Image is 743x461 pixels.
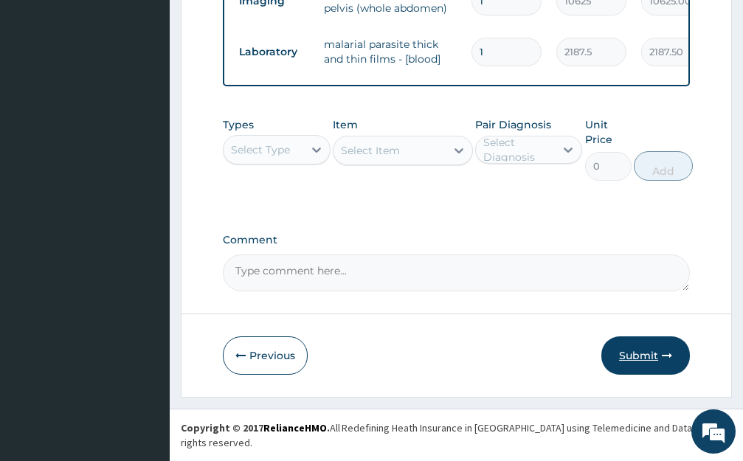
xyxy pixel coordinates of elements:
[170,409,743,461] footer: All rights reserved.
[317,30,464,74] td: malarial parasite thick and thin films - [blood]
[231,142,290,157] div: Select Type
[223,336,308,375] button: Previous
[263,421,327,434] a: RelianceHMO
[223,234,690,246] label: Comment
[634,151,693,181] button: Add
[475,117,551,132] label: Pair Diagnosis
[27,74,60,111] img: d_794563401_company_1708531726252_794563401
[585,117,632,147] label: Unit Price
[483,135,554,164] div: Select Diagnosis
[242,7,277,43] div: Minimize live chat window
[86,137,204,286] span: We're online!
[342,420,732,435] div: Redefining Heath Insurance in [GEOGRAPHIC_DATA] using Telemedicine and Data Science!
[223,119,254,131] label: Types
[601,336,690,375] button: Submit
[232,38,317,66] td: Laboratory
[77,83,248,102] div: Chat with us now
[181,421,330,434] strong: Copyright © 2017 .
[7,305,281,357] textarea: Type your message and hit 'Enter'
[333,117,358,132] label: Item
